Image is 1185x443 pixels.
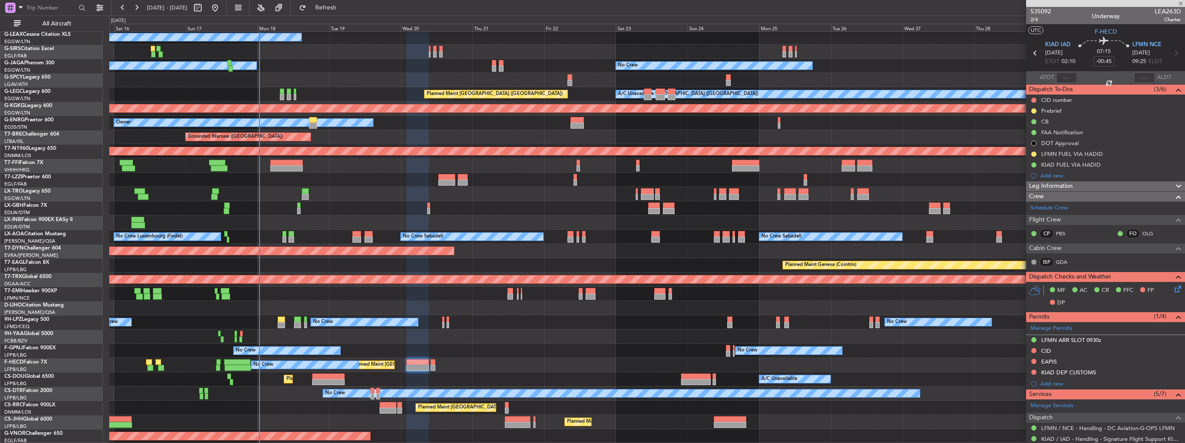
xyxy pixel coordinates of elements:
span: Flight Crew [1029,215,1061,225]
span: ETOT [1045,57,1059,66]
div: Sat 23 [616,24,688,32]
button: UTC [1028,26,1043,34]
span: [DATE] - [DATE] [147,4,187,12]
span: (1/4) [1154,312,1166,321]
span: ELDT [1148,57,1162,66]
div: Tue 26 [831,24,903,32]
div: Wed 27 [903,24,974,32]
span: ALDT [1157,73,1171,82]
div: Underway [1092,12,1120,21]
span: Refresh [308,5,344,11]
a: LX-GBHFalcon 7X [4,203,47,208]
span: Dispatch [1029,413,1053,423]
span: CS-JHH [4,417,23,422]
a: 9H-YAAGlobal 5000 [4,331,53,336]
a: G-KGKGLegacy 600 [4,103,52,108]
div: Wed 20 [401,24,472,32]
div: Grounded Warsaw ([GEOGRAPHIC_DATA]) [188,130,283,143]
a: PBS [1056,230,1075,237]
div: No Crew Sabadell [761,230,802,243]
div: No Crew [236,344,256,357]
div: Fri 22 [544,24,616,32]
div: CP [1039,229,1054,238]
div: Tue 19 [329,24,401,32]
a: G-VNORChallenger 650 [4,431,63,436]
span: [DATE] [1132,49,1150,57]
div: LFMN FUEL VIA HADID [1041,150,1103,158]
a: LFPB/LBG [4,266,27,273]
a: G-JAGAPhenom 300 [4,60,54,66]
div: Planned Maint [GEOGRAPHIC_DATA] ([GEOGRAPHIC_DATA]) [418,401,554,414]
a: DNMM/LOS [4,152,31,159]
span: ATOT [1040,73,1054,82]
span: G-SIRS [4,46,21,51]
a: T7-EAGLFalcon 8X [4,260,49,265]
a: Manage Permits [1030,324,1072,333]
a: T7-TRXGlobal 6500 [4,274,51,279]
a: F-GPNJFalcon 900EX [4,345,56,351]
span: CR [1102,286,1109,295]
span: CS-DTR [4,388,23,393]
a: KIAD / IAD - Handling - Signature Flight Support KIAD / IAD [1041,435,1181,443]
span: Cabin Crew [1029,244,1061,253]
div: No Crew [738,344,757,357]
span: LX-INB [4,217,21,222]
span: AC [1080,286,1087,295]
div: [DATE] [111,17,126,25]
div: FO [1126,229,1140,238]
div: Sun 17 [186,24,257,32]
a: EGLF/FAB [4,181,27,187]
a: DNMM/LOS [4,409,31,415]
span: LX-AOA [4,231,24,237]
div: CID number [1041,96,1072,104]
a: LFMD/CEQ [4,323,29,330]
div: No Crew Luxembourg (Findel) [116,230,183,243]
a: EDLW/DTM [4,209,30,216]
div: No Crew Sabadell [403,230,443,243]
span: All Aircraft [22,21,91,27]
a: EGGW/LTN [4,195,30,202]
div: No Crew [325,387,345,400]
span: LEA263D [1155,7,1181,16]
div: Thu 21 [472,24,544,32]
div: KIAD FUEL VIA HADID [1041,161,1101,168]
div: Prebrief [1041,107,1061,114]
span: T7-EAGL [4,260,25,265]
a: T7-FFIFalcon 7X [4,160,43,165]
span: MF [1057,286,1065,295]
span: G-KGKG [4,103,25,108]
div: No Crew [618,59,638,72]
a: LX-TROLegacy 650 [4,189,51,194]
a: EGGW/LTN [4,95,30,102]
span: G-LEGC [4,89,23,94]
span: (5/7) [1154,389,1166,399]
span: Permits [1029,312,1049,322]
button: Refresh [295,1,347,15]
a: LFPB/LBG [4,380,27,387]
div: Add new [1040,380,1181,387]
span: G-SPCY [4,75,23,80]
a: [PERSON_NAME]/QSA [4,309,55,316]
span: T7-DYN [4,246,24,251]
span: 9H-LPZ [4,317,22,322]
span: Crew [1029,192,1044,202]
a: Schedule Crew [1030,204,1068,212]
span: FFC [1123,286,1133,295]
a: G-LEAXCessna Citation XLS [4,32,71,37]
span: F-HECD [1095,27,1117,36]
div: Planned Maint [GEOGRAPHIC_DATA] ([GEOGRAPHIC_DATA]) [286,373,422,386]
span: 07:15 [1097,47,1111,56]
a: G-SIRSCitation Excel [4,46,54,51]
a: DGAA/ACC [4,281,31,287]
div: A/C Unavailable [GEOGRAPHIC_DATA] ([GEOGRAPHIC_DATA]) [618,88,758,101]
a: CS-JHHGlobal 6000 [4,417,52,422]
a: EGGW/LTN [4,67,30,73]
span: T7-BRE [4,132,22,137]
a: CS-RRCFalcon 900LX [4,402,55,408]
a: EDLW/DTM [4,224,30,230]
span: D-IJHO [4,303,22,308]
span: T7-EMI [4,288,21,294]
a: T7-EMIHawker 900XP [4,288,57,294]
input: Trip Number [26,1,76,14]
span: KIAD IAD [1045,41,1071,49]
